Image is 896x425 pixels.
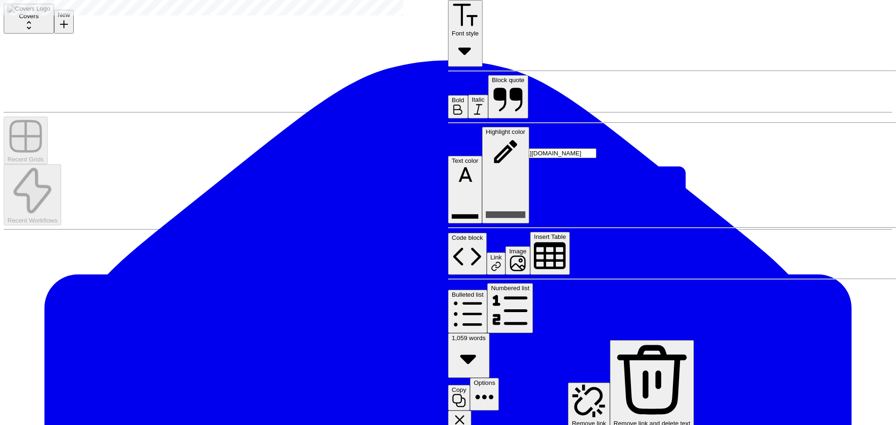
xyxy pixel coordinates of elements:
span: Covers [19,13,39,20]
span: Italic [472,96,484,103]
span: Options [474,379,495,386]
button: Options [470,378,499,411]
button: Workspace: Covers [4,4,54,34]
button: Image [505,246,530,275]
span: Bold [452,97,464,104]
span: Highlight color [486,128,525,135]
span: Copy [452,386,466,393]
span: Link [490,254,502,261]
span: Block quote [492,77,525,84]
span: Font style [452,30,479,37]
span: Insert Table [534,233,566,240]
span: Image [509,248,526,255]
button: New [54,10,74,34]
button: 1,059 words [448,333,490,378]
button: Link [487,252,505,275]
span: Code block [452,234,483,241]
button: Code block [448,233,487,275]
button: Copy [448,385,470,411]
button: Italic [468,95,488,118]
button: Insert Table [530,232,570,275]
span: Text color [452,157,478,164]
button: Text color [448,156,482,223]
span: Bulleted list [452,291,483,298]
button: Highlight color [482,127,529,223]
button: Block quote [488,75,528,119]
button: Bold [448,95,468,119]
button: Bulleted list [448,290,487,333]
span: Numbered list [491,285,529,292]
span: 1,059 words [452,334,486,341]
button: Numbered list [487,283,533,333]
